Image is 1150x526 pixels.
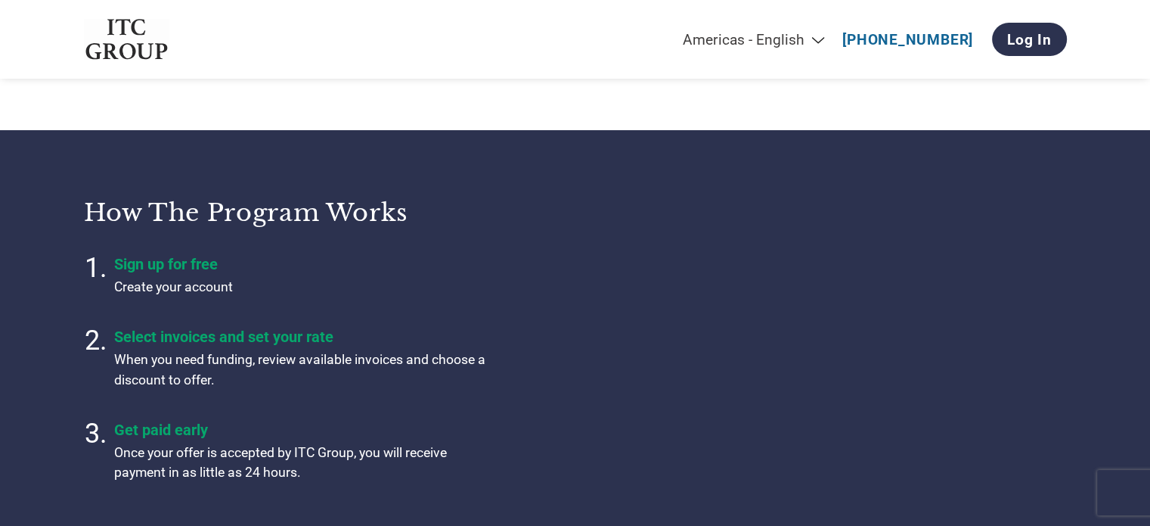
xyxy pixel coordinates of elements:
p: Create your account [114,277,492,297]
img: ITC Group [84,19,170,61]
a: Log In [992,23,1067,56]
a: [PHONE_NUMBER] [842,31,973,48]
h3: How the program works [84,198,556,228]
h4: Sign up for free [114,255,492,273]
h4: Select invoices and set your rate [114,328,492,346]
p: Once your offer is accepted by ITC Group, you will receive payment in as little as 24 hours. [114,443,492,483]
h4: Get paid early [114,421,492,439]
p: When you need funding, review available invoices and choose a discount to offer. [114,350,492,390]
